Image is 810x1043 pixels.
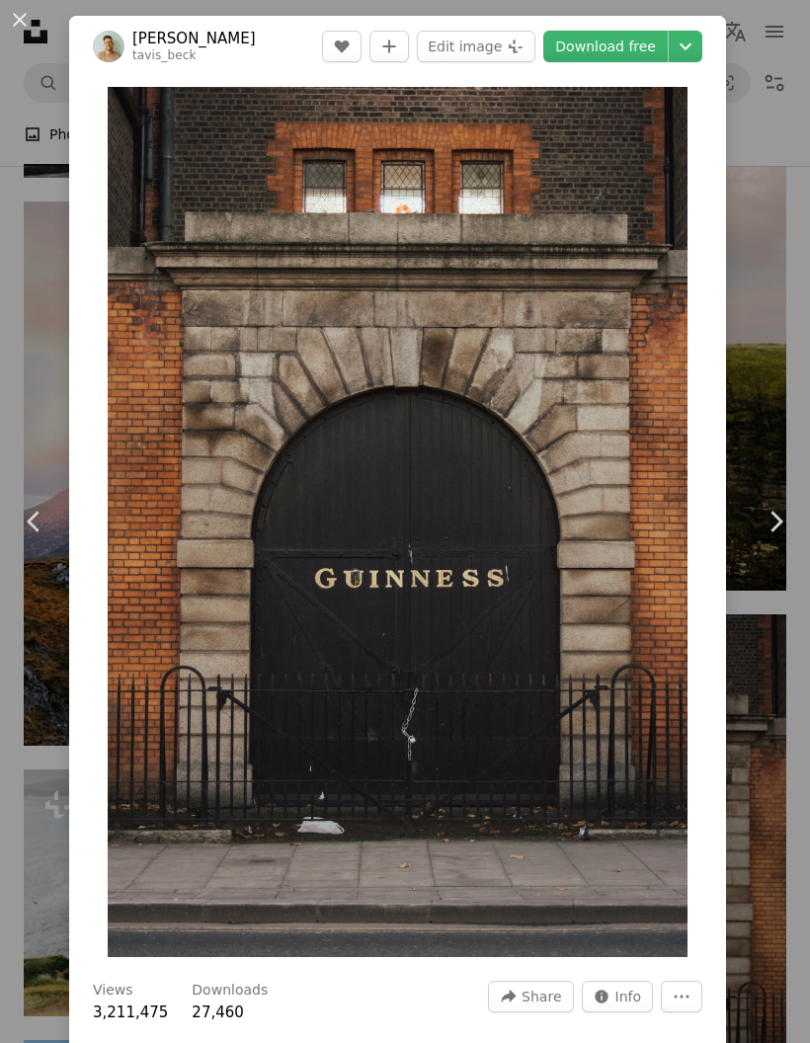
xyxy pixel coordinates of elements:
button: Choose download size [669,31,702,62]
button: More Actions [661,981,702,1012]
button: Stats about this image [582,981,654,1012]
img: black steel fence [108,87,688,957]
a: Next [741,427,810,616]
span: Share [522,982,561,1011]
h3: Downloads [192,981,268,1001]
button: Like [322,31,362,62]
img: Go to Tavis Beck's profile [93,31,124,62]
a: tavis_beck [132,48,197,62]
button: Edit image [417,31,535,62]
button: Share this image [488,981,573,1012]
button: Zoom in on this image [108,87,688,957]
span: 27,460 [192,1003,244,1021]
a: Download free [543,31,668,62]
h3: Views [93,981,133,1001]
span: Info [615,982,642,1011]
span: 3,211,475 [93,1003,168,1021]
button: Add to Collection [369,31,409,62]
a: [PERSON_NAME] [132,29,256,48]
